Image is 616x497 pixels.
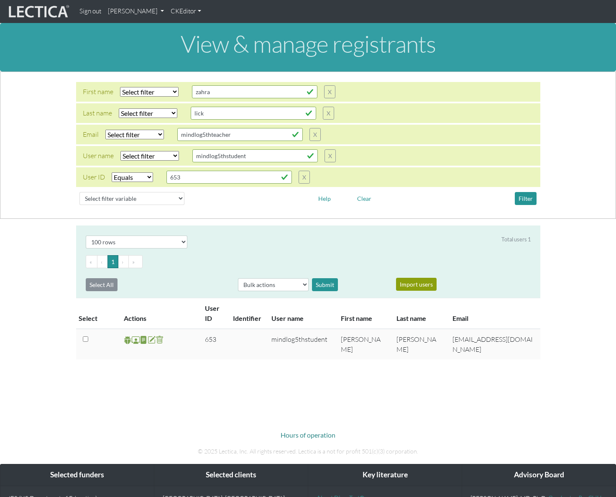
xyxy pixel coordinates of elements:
th: First name [336,298,391,329]
a: CKEditor [167,3,204,20]
th: User ID [200,298,228,329]
p: © 2025 Lectica, Inc. All rights reserved. Lectica is a not for profit 501(c)(3) corporation. [76,447,540,456]
button: X [299,171,310,184]
button: X [323,107,334,120]
th: Actions [119,298,200,329]
button: Filter [515,192,537,205]
button: X [309,128,321,141]
ul: Pagination [86,255,531,268]
div: Selected funders [0,464,154,486]
td: 653 [200,329,228,359]
div: User ID [83,172,105,182]
th: Identifier [228,298,266,329]
div: Advisory Board [462,464,616,486]
th: User name [266,298,336,329]
span: delete [156,335,164,345]
td: [PERSON_NAME] [336,329,391,359]
a: Sign out [76,3,105,20]
div: User name [83,151,114,161]
button: Go to page 1 [107,255,118,268]
span: reports [140,335,148,345]
a: [PERSON_NAME] [105,3,167,20]
td: [EMAIL_ADDRESS][DOMAIN_NAME] [447,329,540,359]
button: Select All [86,278,118,291]
span: account update [148,335,156,345]
div: Selected clients [154,464,308,486]
th: Email [447,298,540,329]
td: mindlog5thstudent [266,329,336,359]
th: Last name [391,298,447,329]
div: Submit [312,278,338,291]
button: Help [314,192,335,205]
span: Staff [132,335,140,345]
img: lecticalive [7,4,69,20]
div: Key literature [308,464,462,486]
button: Import users [396,278,437,291]
div: Email [83,129,99,139]
a: Hours of operation [281,431,335,439]
a: Help [314,193,335,201]
div: Last name [83,108,112,118]
button: X [324,85,335,98]
div: Total users 1 [501,236,531,243]
div: First name [83,87,113,97]
button: Clear [353,192,375,205]
button: X [325,149,336,162]
h1: View & manage registrants [7,31,609,57]
th: Select [76,298,119,329]
td: [PERSON_NAME] [391,329,447,359]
